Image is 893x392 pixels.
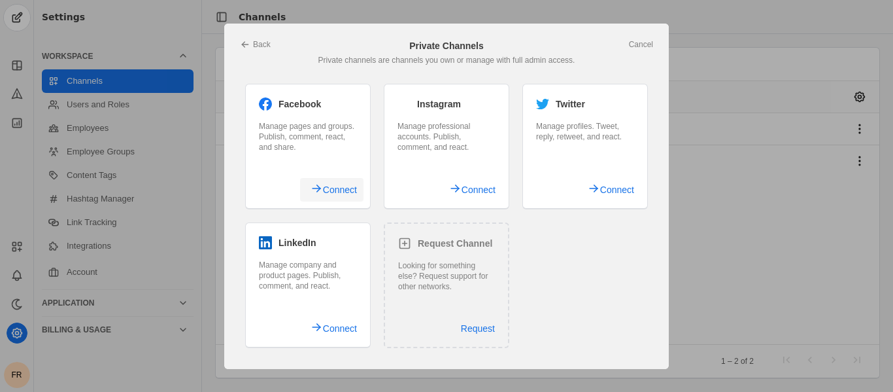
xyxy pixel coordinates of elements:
div: Manage profiles. Tweet, reply, retweet, and react. [536,121,634,142]
span: Request [461,317,495,340]
span: Connect [323,178,357,202]
button: Connect [300,178,363,202]
span: Connect [600,178,634,202]
app-icon: Instagram [397,98,411,111]
span: Connect [323,317,357,340]
div: Manage professional accounts. Publish, comment, and react. [397,121,496,152]
div: LinkedIn [259,236,357,249]
div: Request Channel [398,237,495,250]
a: Cancel [629,39,653,50]
app-icon: Linkedin [259,236,272,249]
div: Looking for something else? Request support for other networks. [398,260,495,292]
a: Back [240,39,271,50]
div: Private channels are channels you own or manage with full admin access. [240,55,653,65]
span: Connect [462,178,496,202]
div: Instagram [397,98,496,111]
div: Facebook [259,98,357,111]
div: Twitter [536,98,634,111]
div: Private Channels [240,39,653,52]
div: Manage company and product pages. Publish, comment, and react. [259,260,357,291]
app-icon: Twitter [536,98,549,111]
div: Manage pages and groups. Publish, comment, react, and share. [259,121,357,152]
app-icon: Facebook [259,98,272,111]
button: Connect [300,317,363,340]
button: Connect [577,178,641,202]
button: Request [454,317,501,340]
button: Connect [439,178,502,202]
